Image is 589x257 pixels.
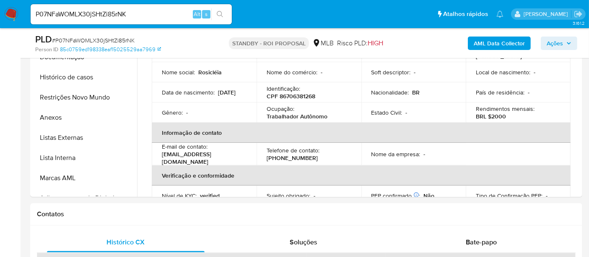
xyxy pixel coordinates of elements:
p: BRL $2000 [476,113,506,120]
span: HIGH [368,38,383,48]
span: 3.161.2 [573,20,585,26]
p: Trabalhador Autônomo [267,113,327,120]
a: Sair [574,10,583,18]
button: search-icon [211,8,228,20]
p: Gênero : [162,109,183,116]
p: BR [413,89,420,96]
a: Notificações [496,10,503,18]
button: Restrições Novo Mundo [32,87,137,108]
p: Sujeito obrigado : [267,192,310,199]
p: erico.trevizan@mercadopago.com.br [524,10,571,18]
p: Nacionalidade : [371,89,409,96]
p: Rosicléia [198,68,222,76]
p: [EMAIL_ADDRESS][DOMAIN_NAME] [162,150,243,165]
b: Person ID [35,46,58,53]
p: Rendimentos mensais : [476,105,535,113]
span: Risco PLD: [337,39,383,48]
span: Atalhos rápidos [443,10,488,18]
p: Soft descriptor : [371,68,411,76]
button: Histórico de casos [32,67,137,87]
p: - [528,89,529,96]
th: Verificação e conformidade [152,165,571,186]
p: PEP confirmado : [371,192,420,199]
p: Data de nascimento : [162,89,215,96]
p: País de residência : [476,89,524,96]
p: [DATE] [218,89,236,96]
p: [PERSON_NAME] [476,52,522,60]
span: # P07NFaWOMLX30jSHtZi85rNK [52,36,135,45]
p: [PHONE_NUMBER] [267,154,318,162]
b: AML Data Collector [474,37,525,50]
span: Ações [547,37,563,50]
p: Tipo de Confirmação PEP : [476,192,542,199]
p: E-mail de contato : [162,143,208,150]
input: Pesquise usuários ou casos... [31,9,232,20]
p: CPF 86706381268 [267,92,315,100]
b: PLD [35,32,52,46]
button: AML Data Collector [468,37,531,50]
p: - [424,150,426,158]
button: Listas Externas [32,128,137,148]
span: Bate-papo [466,237,497,247]
button: Adiantamentos de Dinheiro [32,188,137,208]
a: 85c0759ed198338eaf15025529aa7969 [60,46,161,53]
p: Nome do comércio : [267,68,317,76]
p: - [186,109,188,116]
p: Identificação : [267,85,300,92]
div: MLB [312,39,334,48]
p: - [534,68,535,76]
button: Anexos [32,108,137,128]
button: Lista Interna [32,148,137,168]
span: Soluções [290,237,317,247]
p: - [321,68,322,76]
p: Nome social : [162,68,195,76]
p: - [546,192,547,199]
span: s [205,10,208,18]
p: - [314,192,315,199]
span: Alt [194,10,200,18]
span: Histórico CX [107,237,145,247]
p: - [414,68,416,76]
p: Ocupação : [267,105,294,113]
button: Marcas AML [32,168,137,188]
p: Nome da empresa : [371,150,420,158]
p: Não [424,192,435,199]
p: STANDBY - ROI PROPOSAL [229,37,309,49]
p: Nível de KYC : [162,192,197,199]
th: Informação de contato [152,123,571,143]
p: Telefone de contato : [267,147,319,154]
p: Local de nascimento : [476,68,530,76]
button: Ações [541,37,577,50]
p: verified [200,192,220,199]
h1: Contatos [37,210,576,218]
p: - [406,109,407,116]
p: Estado Civil : [371,109,402,116]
